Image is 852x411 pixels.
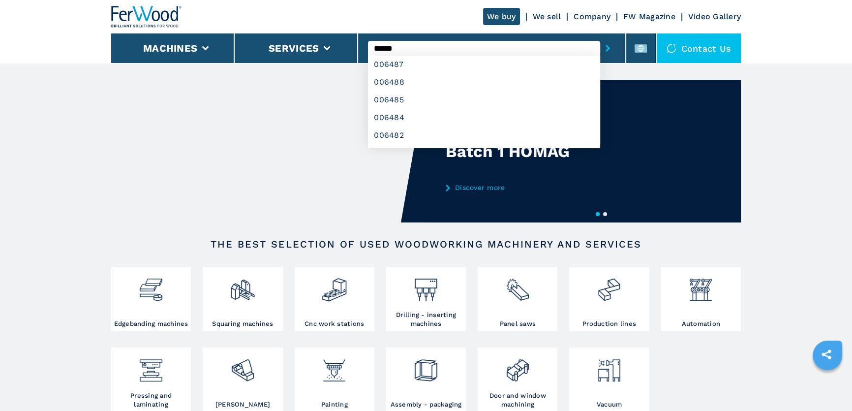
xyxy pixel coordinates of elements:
h3: Edgebanding machines [114,319,188,328]
img: bordatrici_1.png [138,269,164,303]
img: centro_di_lavoro_cnc_2.png [321,269,347,303]
h3: Vacuum [597,400,622,409]
h3: Panel saws [500,319,536,328]
a: Discover more [446,184,639,191]
a: Production lines [569,267,649,331]
img: foratrici_inseritrici_2.png [413,269,439,303]
a: Panel saws [478,267,557,331]
button: submit-button [600,37,615,60]
img: levigatrici_2.png [230,350,256,383]
div: 006485 [368,91,600,109]
h3: Pressing and laminating [114,391,188,409]
a: We buy [483,8,520,25]
h3: Cnc work stations [304,319,364,328]
img: sezionatrici_2.png [505,269,531,303]
img: linee_di_produzione_2.png [596,269,622,303]
img: Ferwood [111,6,182,28]
img: Contact us [667,43,676,53]
video: Your browser does not support the video tag. [111,80,426,222]
a: Cnc work stations [295,267,374,331]
a: sharethis [814,342,839,367]
h3: [PERSON_NAME] [215,400,270,409]
h3: Automation [682,319,721,328]
div: 006484 [368,109,600,126]
div: Contact us [657,33,741,63]
button: Services [269,42,319,54]
a: Edgebanding machines [111,267,191,331]
button: 1 [596,212,600,216]
a: FW Magazine [623,12,675,21]
h2: The best selection of used woodworking machinery and services [143,238,709,250]
a: Automation [661,267,741,331]
img: squadratrici_2.png [230,269,256,303]
h3: Assembly - packaging [390,400,461,409]
img: automazione.png [688,269,714,303]
a: Video Gallery [688,12,741,21]
button: 2 [603,212,607,216]
img: aspirazione_1.png [596,350,622,383]
button: Machines [143,42,197,54]
a: Squaring machines [203,267,282,331]
div: 006482 [368,126,600,144]
img: lavorazione_porte_finestre_2.png [505,350,531,383]
h3: Squaring machines [212,319,273,328]
h3: Door and window machining [480,391,555,409]
img: pressa-strettoia.png [138,350,164,383]
h3: Painting [321,400,348,409]
img: verniciatura_1.png [321,350,347,383]
div: 006488 [368,73,600,91]
a: Drilling - inserting machines [386,267,466,331]
a: We sell [533,12,561,21]
h3: Drilling - inserting machines [389,311,463,328]
div: 006487 [368,56,600,73]
h3: Production lines [582,319,636,328]
img: montaggio_imballaggio_2.png [413,350,439,383]
a: Company [574,12,610,21]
